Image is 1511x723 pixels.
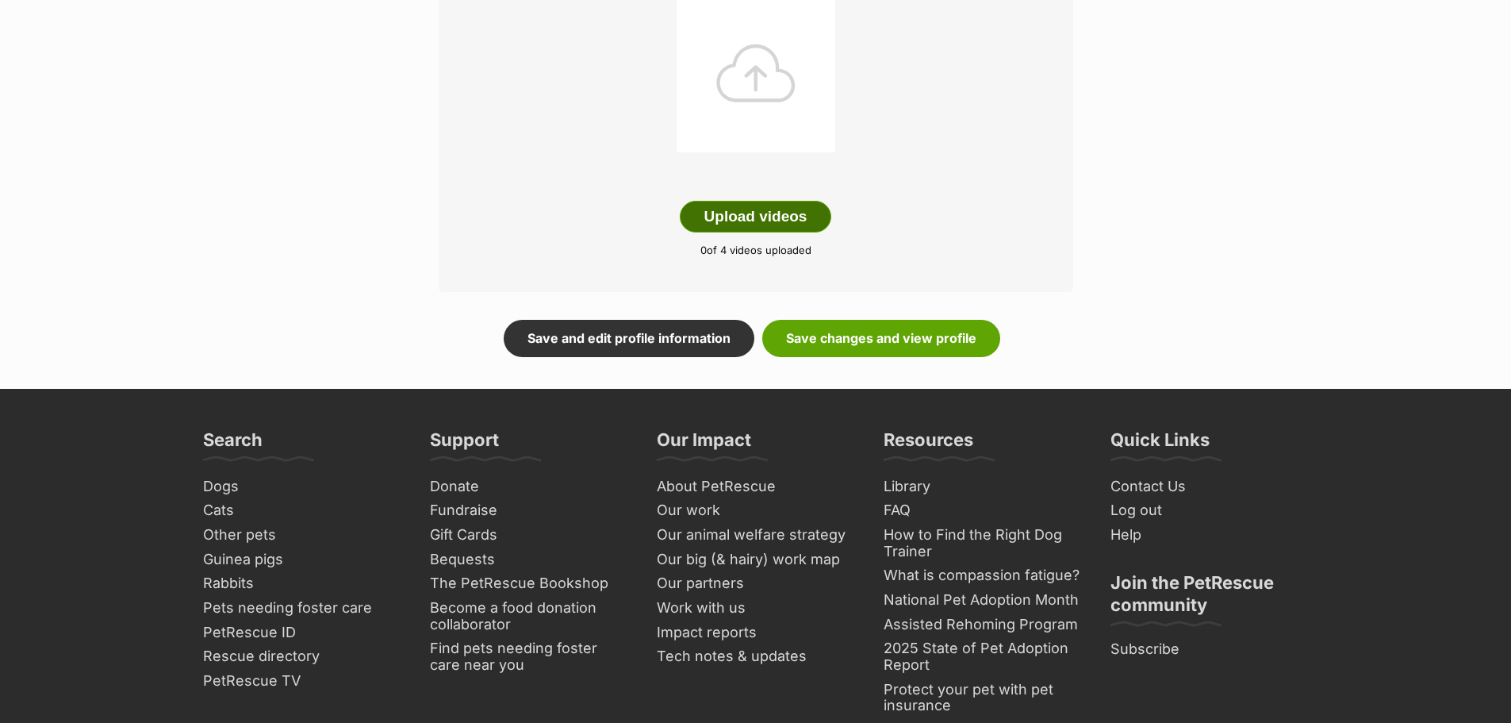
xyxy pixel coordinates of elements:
[650,621,861,645] a: Impact reports
[1104,498,1315,523] a: Log out
[197,644,408,669] a: Rescue directory
[650,571,861,596] a: Our partners
[650,475,861,499] a: About PetRescue
[424,596,635,636] a: Become a food donation collaborator
[1104,637,1315,662] a: Subscribe
[197,475,408,499] a: Dogs
[462,243,1049,259] p: of 4 videos uploaded
[884,429,973,460] h3: Resources
[650,498,861,523] a: Our work
[424,636,635,677] a: Find pets needing foster care near you
[877,588,1088,613] a: National Pet Adoption Month
[424,523,635,548] a: Gift Cards
[650,548,861,572] a: Our big (& hairy) work map
[650,596,861,621] a: Work with us
[197,621,408,645] a: PetRescue ID
[203,429,263,460] h3: Search
[657,429,751,460] h3: Our Impact
[877,563,1088,588] a: What is compassion fatigue?
[650,523,861,548] a: Our animal welfare strategy
[877,636,1088,677] a: 2025 State of Pet Adoption Report
[197,548,408,572] a: Guinea pigs
[504,320,754,356] a: Save and edit profile information
[877,523,1088,563] a: How to Find the Right Dog Trainer
[197,596,408,621] a: Pets needing foster care
[424,571,635,596] a: The PetRescue Bookshop
[424,498,635,523] a: Fundraise
[762,320,1000,356] a: Save changes and view profile
[1104,475,1315,499] a: Contact Us
[1104,523,1315,548] a: Help
[700,244,707,256] span: 0
[1110,429,1210,460] h3: Quick Links
[650,644,861,669] a: Tech notes & updates
[1110,571,1309,625] h3: Join the PetRescue community
[680,201,832,233] button: Upload videos
[197,523,408,548] a: Other pets
[877,498,1088,523] a: FAQ
[430,429,499,460] h3: Support
[197,669,408,694] a: PetRescue TV
[424,548,635,572] a: Bequests
[197,571,408,596] a: Rabbits
[877,475,1088,499] a: Library
[424,475,635,499] a: Donate
[877,678,1088,718] a: Protect your pet with pet insurance
[877,613,1088,637] a: Assisted Rehoming Program
[197,498,408,523] a: Cats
